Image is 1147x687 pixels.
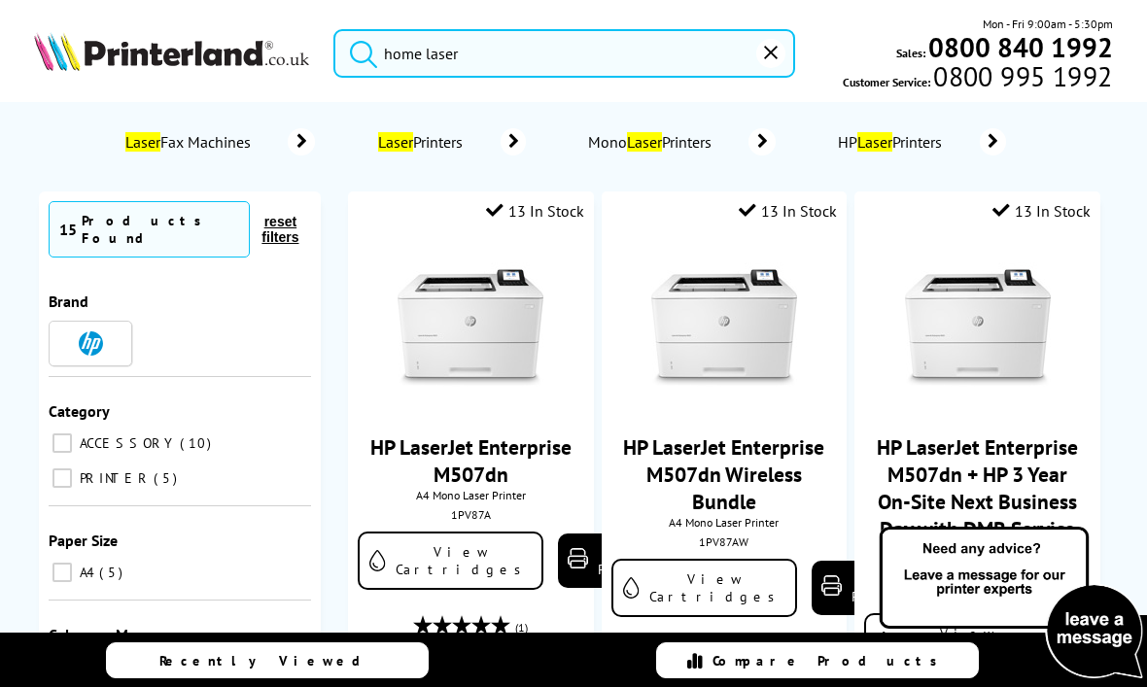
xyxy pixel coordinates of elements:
[558,533,704,588] a: View Product
[739,201,837,221] div: 13 In Stock
[75,434,178,452] span: ACCESSORY
[834,128,1006,155] a: HPLaserPrinters
[49,625,155,644] span: Colour or Mono
[122,132,259,152] span: Fax Machines
[992,201,1091,221] div: 13 In Stock
[834,132,951,152] span: HP Printers
[59,220,77,239] span: 15
[358,488,584,502] span: A4 Mono Laser Printer
[896,44,925,62] span: Sales:
[34,32,309,71] img: Printerland Logo
[486,201,584,221] div: 13 In Stock
[584,128,776,155] a: MonoLaserPrinters
[49,401,110,421] span: Category
[180,434,216,452] span: 10
[370,433,572,488] a: HP LaserJet Enterprise M507dn
[49,531,118,550] span: Paper Size
[857,132,892,152] mark: Laser
[363,507,579,522] div: 1PV87A
[515,609,528,646] span: (1)
[34,32,309,75] a: Printerland Logo
[651,255,797,400] img: HP-M507dn-FrontFacing-Small.jpg
[611,559,797,617] a: View Cartridges
[373,132,471,152] span: Printers
[627,132,662,152] mark: Laser
[106,642,429,678] a: Recently Viewed
[75,469,152,487] span: PRINTER
[875,524,1147,683] img: Open Live Chat window
[122,128,315,155] a: LaserFax Machines
[82,212,239,247] div: Products Found
[713,652,948,670] span: Compare Products
[925,38,1113,56] a: 0800 840 1992
[52,433,72,453] input: ACCESSORY 10
[584,132,719,152] span: Mono Printers
[154,469,182,487] span: 5
[378,132,413,152] mark: Laser
[52,563,72,582] input: A4 5
[125,132,160,152] mark: Laser
[250,213,311,246] button: reset filters
[333,29,795,78] input: Search product o
[79,331,103,356] img: HP
[983,15,1113,33] span: Mon - Fri 9:00am - 5:30pm
[398,255,543,400] img: HP-M507dn-FrontFacing-Small.jpg
[905,255,1051,400] img: HP-M507dn-FrontFacing-Small.jpg
[656,642,979,678] a: Compare Products
[52,468,72,488] input: PRINTER 5
[75,564,97,581] span: A4
[623,433,824,515] a: HP LaserJet Enterprise M507dn Wireless Bundle
[99,564,127,581] span: 5
[358,532,543,590] a: View Cartridges
[869,589,1086,603] div: 1PV87ACPBUN
[877,433,1078,569] a: HP LaserJet Enterprise M507dn + HP 3 Year On-Site Next Business Day with DMR Service Warranty
[373,128,526,155] a: LaserPrinters
[611,515,838,530] span: A4 Mono Laser Printer
[49,292,88,311] span: Brand
[928,29,1113,65] b: 0800 840 1992
[159,652,380,670] span: Recently Viewed
[930,67,1112,86] span: 0800 995 1992
[616,534,833,549] div: 1PV87AW
[843,67,1112,91] span: Customer Service:
[812,561,957,615] a: View Product
[864,569,1091,584] span: A4 Mono Laser Printer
